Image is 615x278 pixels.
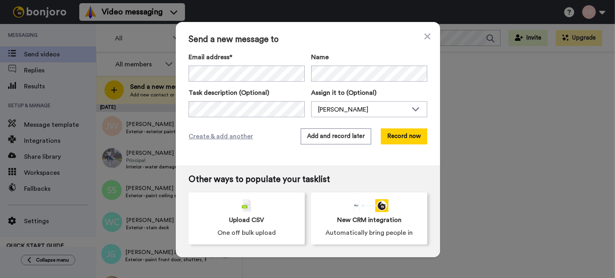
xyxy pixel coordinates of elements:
[189,52,305,62] label: Email address*
[337,215,402,225] span: New CRM integration
[189,35,427,44] span: Send a new message to
[301,128,371,144] button: Add and record later
[381,128,427,144] button: Record now
[217,228,276,238] span: One off bulk upload
[311,52,329,62] span: Name
[189,88,305,98] label: Task description (Optional)
[189,132,253,141] span: Create & add another
[189,175,427,184] span: Other ways to populate your tasklist
[242,199,251,212] img: csv-grey.png
[350,199,388,212] div: animation
[229,215,264,225] span: Upload CSV
[326,228,413,238] span: Automatically bring people in
[318,105,408,114] div: [PERSON_NAME]
[311,88,427,98] label: Assign it to (Optional)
